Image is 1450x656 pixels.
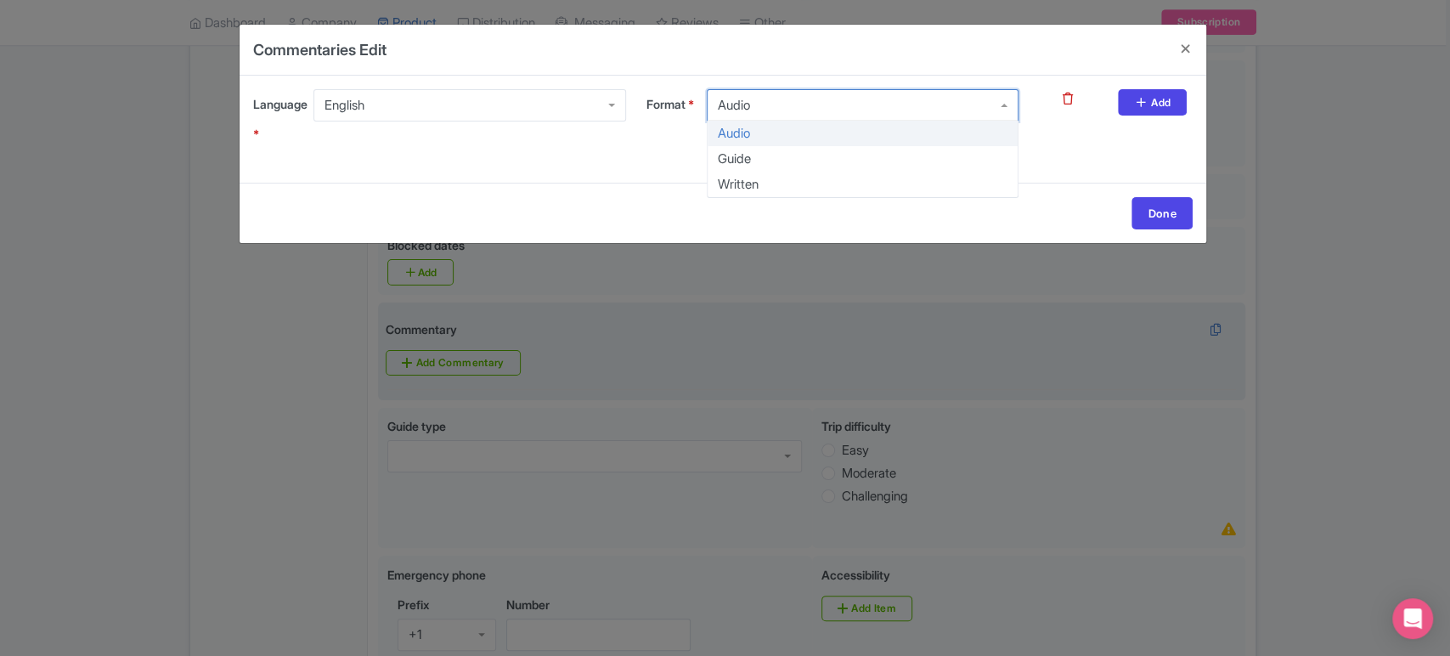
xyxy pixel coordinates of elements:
[324,98,364,113] div: English
[253,97,307,111] span: Language
[253,38,386,61] h4: Commentaries Edit
[708,121,1018,146] div: Audio
[1131,197,1193,229] a: Done
[646,97,686,111] span: Format
[708,172,1018,197] div: Written
[1118,89,1187,116] a: Add
[708,146,1018,172] div: Guide
[1392,598,1433,639] div: Open Intercom Messenger
[718,98,750,113] div: Audio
